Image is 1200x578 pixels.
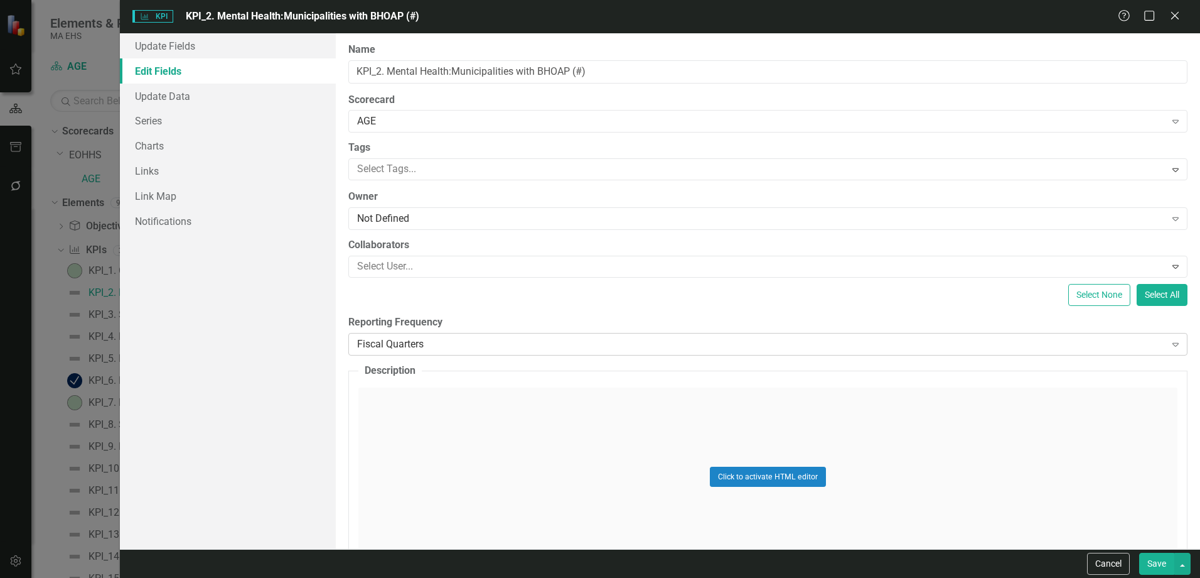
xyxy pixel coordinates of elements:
[1087,553,1130,575] button: Cancel
[348,93,1187,107] label: Scorecard
[348,315,1187,330] label: Reporting Frequency
[358,364,422,378] legend: Description
[348,60,1187,84] input: KPI Name
[120,108,336,133] a: Series
[1068,284,1130,306] button: Select None
[120,58,336,84] a: Edit Fields
[120,209,336,234] a: Notifications
[120,183,336,209] a: Link Map
[186,10,419,22] span: KPI_2. Mental Health:Municipalities with BHOAP (#)
[348,141,1187,155] label: Tags
[120,84,336,109] a: Update Data
[357,114,1165,129] div: AGE
[348,43,1187,57] label: Name
[357,212,1165,226] div: Not Defined
[132,10,173,23] span: KPI
[710,467,826,487] button: Click to activate HTML editor
[348,238,1187,253] label: Collaborators
[120,158,336,183] a: Links
[1139,553,1174,575] button: Save
[120,133,336,158] a: Charts
[348,190,1187,204] label: Owner
[120,33,336,58] a: Update Fields
[357,337,1165,351] div: Fiscal Quarters
[1137,284,1187,306] button: Select All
